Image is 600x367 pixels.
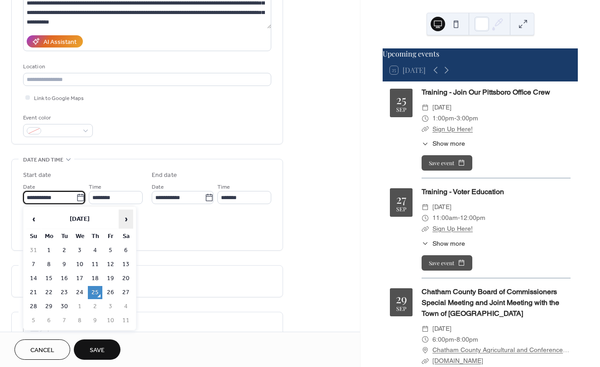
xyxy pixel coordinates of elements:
[422,345,429,356] div: ​
[30,346,54,355] span: Cancel
[88,230,102,243] th: Th
[432,334,454,345] span: 6:00pm
[396,306,406,312] div: Sep
[432,102,451,113] span: [DATE]
[458,213,460,224] span: -
[422,224,429,234] div: ​
[119,230,133,243] th: Sa
[396,293,407,304] div: 29
[42,272,56,285] td: 15
[23,171,51,180] div: Start date
[27,210,40,228] span: ‹
[72,300,87,313] td: 1
[26,272,41,285] td: 14
[103,272,118,285] td: 19
[88,300,102,313] td: 2
[23,182,35,192] span: Date
[456,334,478,345] span: 8:00pm
[88,258,102,271] td: 11
[26,230,41,243] th: Su
[90,346,105,355] span: Save
[422,202,429,213] div: ​
[422,213,429,224] div: ​
[396,94,406,105] div: 25
[88,286,102,299] td: 25
[217,182,230,192] span: Time
[103,244,118,257] td: 5
[422,139,465,148] button: ​Show more
[422,356,429,367] div: ​
[422,102,429,113] div: ​
[42,210,118,229] th: [DATE]
[103,286,118,299] td: 26
[88,272,102,285] td: 18
[74,339,120,360] button: Save
[42,286,56,299] td: 22
[72,244,87,257] td: 3
[456,113,478,124] span: 3:00pm
[72,230,87,243] th: We
[422,239,465,248] button: ​Show more
[422,88,550,96] a: Training - Join Our Pittsboro Office Crew
[422,124,429,135] div: ​
[119,272,133,285] td: 20
[14,339,70,360] button: Cancel
[460,213,485,224] span: 12:00pm
[88,314,102,327] td: 9
[422,287,559,318] a: Chatham County Board of Commissioners Special Meeting and Joint Meeting with the Town of [GEOGRAP...
[119,300,133,313] td: 4
[26,314,41,327] td: 5
[422,155,472,171] button: Save event
[119,314,133,327] td: 11
[103,258,118,271] td: 12
[396,107,406,113] div: Sep
[72,286,87,299] td: 24
[42,230,56,243] th: Mo
[422,113,429,124] div: ​
[422,324,429,334] div: ​
[23,62,269,71] div: Location
[432,213,458,224] span: 11:00am
[152,182,164,192] span: Date
[119,286,133,299] td: 27
[34,94,84,103] span: Link to Google Maps
[42,258,56,271] td: 8
[119,244,133,257] td: 6
[57,244,72,257] td: 2
[26,300,41,313] td: 28
[103,314,118,327] td: 10
[43,38,77,47] div: AI Assistant
[57,230,72,243] th: Tu
[26,244,41,257] td: 31
[23,155,63,165] span: Date and time
[42,314,56,327] td: 6
[88,244,102,257] td: 4
[72,272,87,285] td: 17
[422,187,504,196] a: Training - Voter Education
[103,300,118,313] td: 3
[422,139,429,148] div: ​
[432,139,465,148] span: Show more
[432,357,483,364] a: [DOMAIN_NAME]
[72,258,87,271] td: 10
[454,334,456,345] span: -
[26,258,41,271] td: 7
[23,113,91,123] div: Event color
[422,255,472,271] button: Save event
[57,272,72,285] td: 16
[27,35,83,48] button: AI Assistant
[422,239,429,248] div: ​
[42,244,56,257] td: 1
[432,113,454,124] span: 1:00pm
[119,258,133,271] td: 13
[119,210,133,228] span: ›
[432,225,473,232] a: Sign Up Here!
[432,324,451,334] span: [DATE]
[432,202,451,213] span: [DATE]
[57,286,72,299] td: 23
[57,314,72,327] td: 7
[432,125,473,133] a: Sign Up Here!
[89,182,101,192] span: Time
[432,239,465,248] span: Show more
